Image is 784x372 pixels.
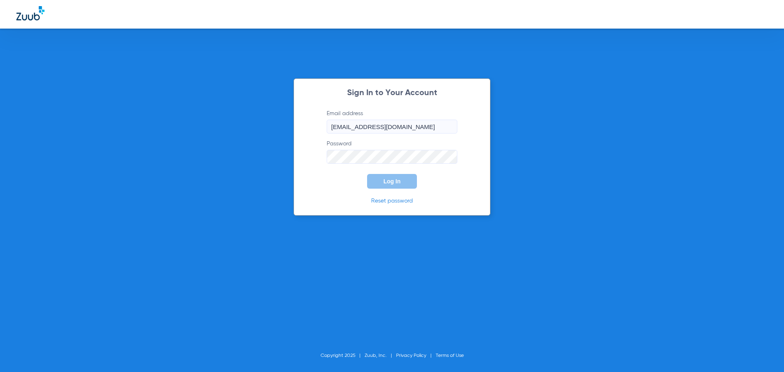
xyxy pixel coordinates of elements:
[321,352,365,360] li: Copyright 2025
[16,6,45,20] img: Zuub Logo
[367,174,417,189] button: Log In
[327,140,457,164] label: Password
[314,89,470,97] h2: Sign In to Your Account
[327,109,457,134] label: Email address
[371,198,413,204] a: Reset password
[327,120,457,134] input: Email address
[383,178,401,185] span: Log In
[396,353,426,358] a: Privacy Policy
[327,150,457,164] input: Password
[743,333,784,372] iframe: Chat Widget
[365,352,396,360] li: Zuub, Inc.
[436,353,464,358] a: Terms of Use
